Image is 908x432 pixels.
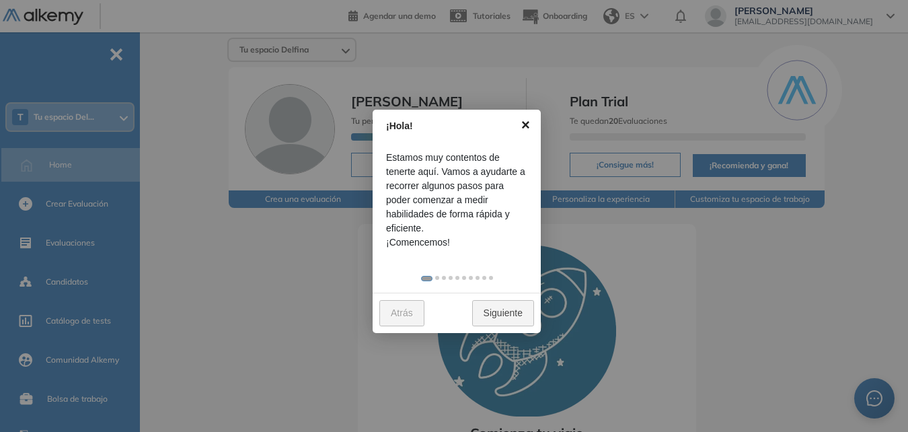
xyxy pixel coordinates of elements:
[379,300,424,326] a: Atrás
[386,236,527,250] span: ¡Comencemos!
[386,151,527,236] span: Estamos muy contentos de tenerte aquí. Vamos a ayudarte a recorrer algunos pasos para poder comen...
[510,110,541,140] a: ×
[472,300,534,326] a: Siguiente
[386,119,513,133] div: ¡Hola!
